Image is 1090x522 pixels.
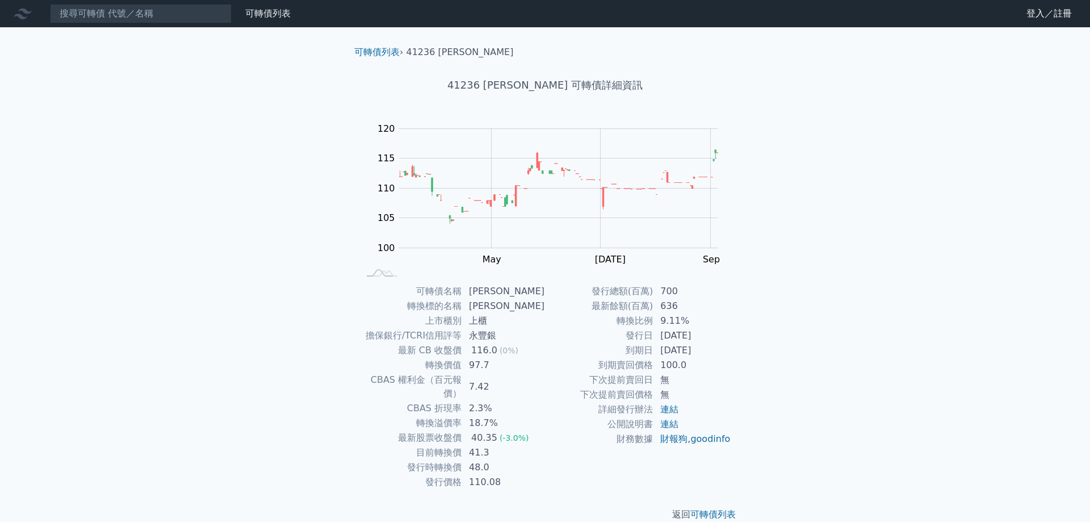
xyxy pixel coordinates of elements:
[545,328,653,343] td: 發行日
[545,432,653,446] td: 財務數據
[359,416,462,431] td: 轉換溢價率
[545,314,653,328] td: 轉換比例
[462,299,545,314] td: [PERSON_NAME]
[245,8,291,19] a: 可轉債列表
[378,212,395,223] tspan: 105
[545,417,653,432] td: 公開說明書
[595,254,626,265] tspan: [DATE]
[545,373,653,387] td: 下次提前賣回日
[359,431,462,445] td: 最新股票收盤價
[653,328,731,343] td: [DATE]
[690,433,730,444] a: goodinfo
[469,344,500,357] div: 116.0
[660,433,687,444] a: 財報狗
[359,373,462,401] td: CBAS 權利金（百元報價）
[359,328,462,343] td: 擔保銀行/TCRI信用評等
[359,314,462,328] td: 上市櫃別
[354,47,400,57] a: 可轉債列表
[345,77,745,93] h1: 41236 [PERSON_NAME] 可轉債詳細資訊
[378,123,395,134] tspan: 120
[359,299,462,314] td: 轉換標的名稱
[462,416,545,431] td: 18.7%
[354,45,403,59] li: ›
[462,328,545,343] td: 永豐銀
[653,432,731,446] td: ,
[653,358,731,373] td: 100.0
[462,373,545,401] td: 7.42
[462,460,545,475] td: 48.0
[653,284,731,299] td: 700
[378,183,395,194] tspan: 110
[50,4,232,23] input: 搜尋可轉債 代號／名稱
[545,343,653,358] td: 到期日
[653,299,731,314] td: 636
[469,431,500,445] div: 40.35
[359,445,462,460] td: 目前轉換價
[690,509,736,520] a: 可轉債列表
[462,314,545,328] td: 上櫃
[359,343,462,358] td: 最新 CB 收盤價
[359,460,462,475] td: 發行時轉換價
[1017,5,1081,23] a: 登入／註冊
[653,373,731,387] td: 無
[378,153,395,164] tspan: 115
[359,358,462,373] td: 轉換價值
[653,314,731,328] td: 9.11%
[359,401,462,416] td: CBAS 折現率
[462,358,545,373] td: 97.7
[378,243,395,253] tspan: 100
[500,433,529,442] span: (-3.0%)
[359,475,462,490] td: 發行價格
[660,404,678,415] a: 連結
[545,284,653,299] td: 發行總額(百萬)
[703,254,720,265] tspan: Sep
[462,475,545,490] td: 110.08
[500,346,518,355] span: (0%)
[372,123,735,265] g: Chart
[653,387,731,402] td: 無
[545,387,653,402] td: 下次提前賣回價格
[345,508,745,521] p: 返回
[406,45,514,59] li: 41236 [PERSON_NAME]
[462,284,545,299] td: [PERSON_NAME]
[483,254,501,265] tspan: May
[545,299,653,314] td: 最新餘額(百萬)
[545,358,653,373] td: 到期賣回價格
[660,419,678,429] a: 連結
[359,284,462,299] td: 可轉債名稱
[545,402,653,417] td: 詳細發行辦法
[653,343,731,358] td: [DATE]
[462,401,545,416] td: 2.3%
[462,445,545,460] td: 41.3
